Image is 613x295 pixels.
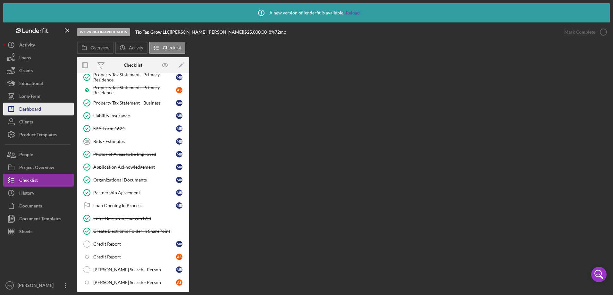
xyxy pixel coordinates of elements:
[80,186,186,199] a: Partnership AgreementMB
[269,29,275,35] div: 8 %
[3,187,74,199] button: History
[275,29,286,35] div: 72 mo
[93,113,176,118] div: Liability Insurance
[176,266,182,273] div: M B
[93,177,176,182] div: Organizational Documents
[80,148,186,161] a: Photos of Areas to be ImprovedMB
[176,254,182,260] div: A S
[80,250,186,263] a: Credit ReportAS
[93,85,176,95] div: Property Tax Statement - Primary Residence
[19,199,42,214] div: Documents
[93,190,176,195] div: Partnership Agreement
[77,28,130,36] div: Working on Application
[3,174,74,187] button: Checklist
[176,74,182,80] div: M B
[253,5,360,21] div: A new version of lenderfit is available.
[3,279,74,292] button: HR[PERSON_NAME]
[7,284,12,287] text: HR
[80,122,186,135] a: SBA Form 1624MB
[80,71,186,84] a: Property Tax Statement - Primary ResidenceMB
[3,90,74,103] button: Long-Term
[93,139,176,144] div: Bids - Estimates
[19,115,33,130] div: Clients
[80,173,186,186] a: Organizational DocumentsMB
[93,229,186,234] div: Create Electronic Folder in SharePoint
[93,241,176,247] div: Credit Report
[3,128,74,141] button: Product Templates
[80,276,186,289] a: [PERSON_NAME] Search - PersonAS
[3,77,74,90] button: Educational
[93,164,176,170] div: Application Acknowledgement
[91,45,109,50] label: Overview
[176,87,182,93] div: A S
[19,161,54,175] div: Project Overview
[93,280,176,285] div: [PERSON_NAME] Search - Person
[77,42,113,54] button: Overview
[93,267,176,272] div: [PERSON_NAME] Search - Person
[176,241,182,247] div: M B
[176,100,182,106] div: M B
[3,199,74,212] a: Documents
[176,151,182,157] div: M B
[19,90,40,104] div: Long-Term
[80,84,186,97] a: Property Tax Statement - Primary ResidenceAS
[19,38,35,53] div: Activity
[85,139,89,143] tspan: 28
[19,212,61,227] div: Document Templates
[19,77,43,91] div: Educational
[3,51,74,64] a: Loans
[3,64,74,77] a: Grants
[3,161,74,174] button: Project Overview
[80,225,186,238] a: Create Electronic Folder in SharePoint
[115,42,147,54] button: Activity
[3,115,74,128] button: Clients
[3,225,74,238] button: Sheets
[591,267,607,282] div: Open Intercom Messenger
[19,187,34,201] div: History
[19,64,33,79] div: Grants
[19,174,38,188] div: Checklist
[149,42,185,54] button: Checklist
[244,29,269,35] div: $25,000.00
[93,216,186,221] div: Enter Borrower/Loan on LAR
[80,135,186,148] a: 28Bids - EstimatesMB
[93,100,176,105] div: Property Tax Statement - Business
[135,29,171,35] div: |
[93,203,176,208] div: Loan Opening In Process
[3,148,74,161] button: People
[564,26,595,38] div: Mark Complete
[129,45,143,50] label: Activity
[19,128,57,143] div: Product Templates
[176,190,182,196] div: M B
[80,212,186,225] a: Enter Borrower/Loan on LAR
[176,164,182,170] div: M B
[80,263,186,276] a: [PERSON_NAME] Search - PersonMB
[19,103,41,117] div: Dashboard
[171,29,244,35] div: [PERSON_NAME] [PERSON_NAME] |
[176,202,182,209] div: M B
[80,109,186,122] a: Liability InsuranceMB
[93,254,176,259] div: Credit Report
[80,161,186,173] a: Application AcknowledgementMB
[19,51,31,66] div: Loans
[135,29,170,35] b: Tip Tap Grow LLC
[93,72,176,82] div: Property Tax Statement - Primary Residence
[176,177,182,183] div: M B
[16,279,58,293] div: [PERSON_NAME]
[80,238,186,250] a: Credit ReportMB
[176,113,182,119] div: M B
[3,103,74,115] button: Dashboard
[93,152,176,157] div: Photos of Areas to be Improved
[346,10,360,15] a: Reload
[3,212,74,225] button: Document Templates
